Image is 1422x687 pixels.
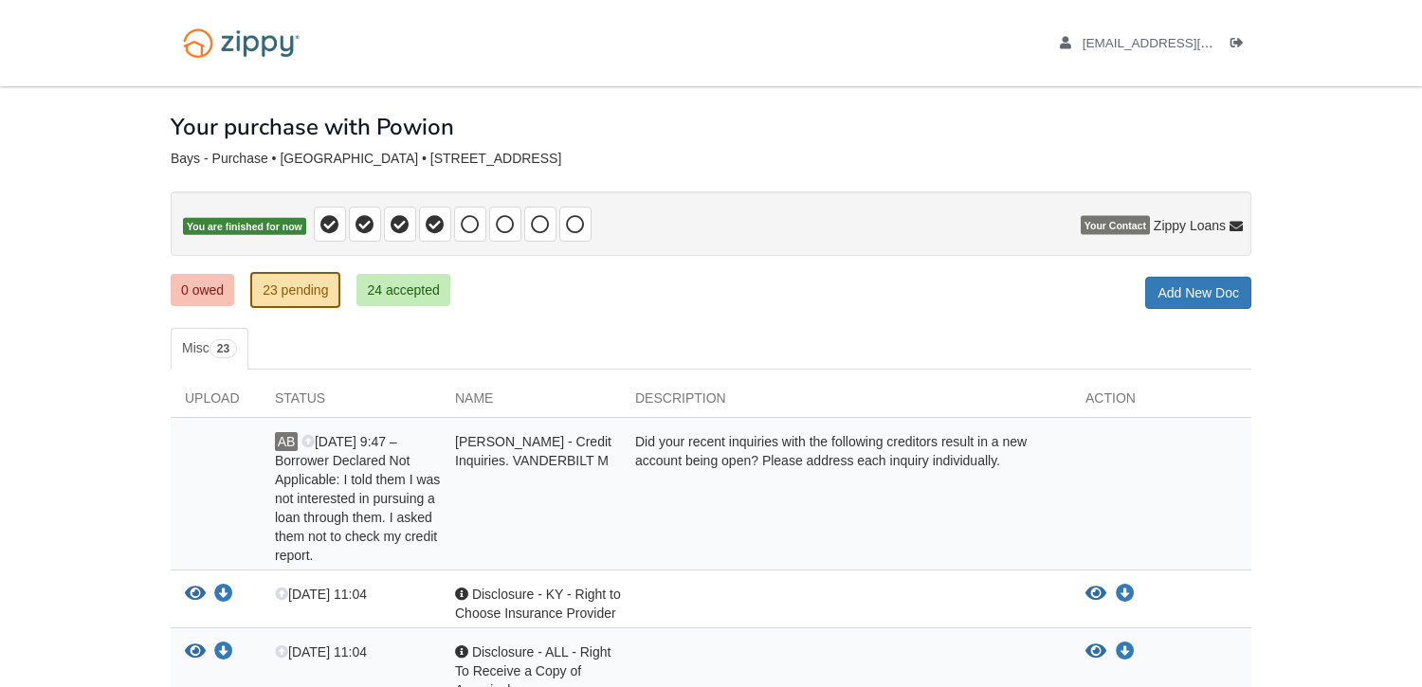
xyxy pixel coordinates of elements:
[210,339,237,358] span: 23
[185,585,206,605] button: View Disclosure - KY - Right to Choose Insurance Provider
[1060,36,1300,55] a: edit profile
[275,432,298,451] span: AB
[356,274,449,306] a: 24 accepted
[1231,36,1251,55] a: Log out
[214,645,233,660] a: Download Disclosure - ALL - Right To Receive a Copy of Appraisals
[171,274,234,306] a: 0 owed
[1085,585,1106,604] button: View Disclosure - KY - Right to Choose Insurance Provider
[1085,642,1106,661] button: View Disclosure - ALL - Right To Receive a Copy of Appraisals
[1071,389,1251,417] div: Action
[1116,644,1135,660] a: Download Disclosure - ALL - Right To Receive a Copy of Appraisals
[250,272,340,308] a: 23 pending
[1145,277,1251,309] a: Add New Doc
[441,389,621,417] div: Name
[214,588,233,603] a: Download Disclosure - KY - Right to Choose Insurance Provider
[171,389,261,417] div: Upload
[171,115,454,139] h1: Your purchase with Powion
[185,642,206,662] button: View Disclosure - ALL - Right To Receive a Copy of Appraisals
[275,434,440,563] span: [DATE] 9:47 – Borrower Declared Not Applicable: I told them I was not interested in pursuing a lo...
[275,644,367,660] span: [DATE] 11:04
[455,587,621,621] span: Disclosure - KY - Right to Choose Insurance Provider
[171,151,1251,167] div: Bays - Purchase • [GEOGRAPHIC_DATA] • [STREET_ADDRESS]
[261,389,441,417] div: Status
[621,389,1071,417] div: Description
[1083,36,1300,50] span: mbays19@gmail.com
[275,587,367,602] span: [DATE] 11:04
[455,434,611,468] span: [PERSON_NAME] - Credit Inquiries. VANDERBILT M
[1081,216,1150,235] span: Your Contact
[1154,216,1226,235] span: Zippy Loans
[171,19,312,67] img: Logo
[183,218,306,236] span: You are finished for now
[621,432,1071,565] div: Did your recent inquiries with the following creditors result in a new account being open? Please...
[1116,587,1135,602] a: Download Disclosure - KY - Right to Choose Insurance Provider
[171,328,248,370] a: Misc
